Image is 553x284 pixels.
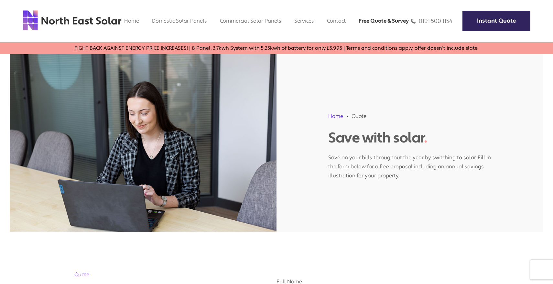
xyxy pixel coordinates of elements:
h1: Save with solar [328,130,492,147]
a: Services [294,17,314,24]
img: 211688_forward_arrow_icon.svg [346,112,349,120]
a: Domestic Solar Panels [152,17,207,24]
a: Commercial Solar Panels [220,17,281,24]
img: north east solar logo [23,10,122,31]
a: 0191 500 1154 [411,17,453,25]
a: Home [124,17,139,24]
a: Instant Quote [462,11,530,31]
a: Free Quote & Survey [359,17,409,24]
h2: Quote [74,271,260,278]
p: Save on your bills throughout the year by switching to solar. Fill in the form below for a free p... [328,147,492,180]
img: phone icon [411,17,416,25]
span: . [424,129,427,147]
a: Home [328,113,343,120]
a: Contact [327,17,346,24]
span: Quote [352,112,366,120]
img: person in meeting [10,54,276,232]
